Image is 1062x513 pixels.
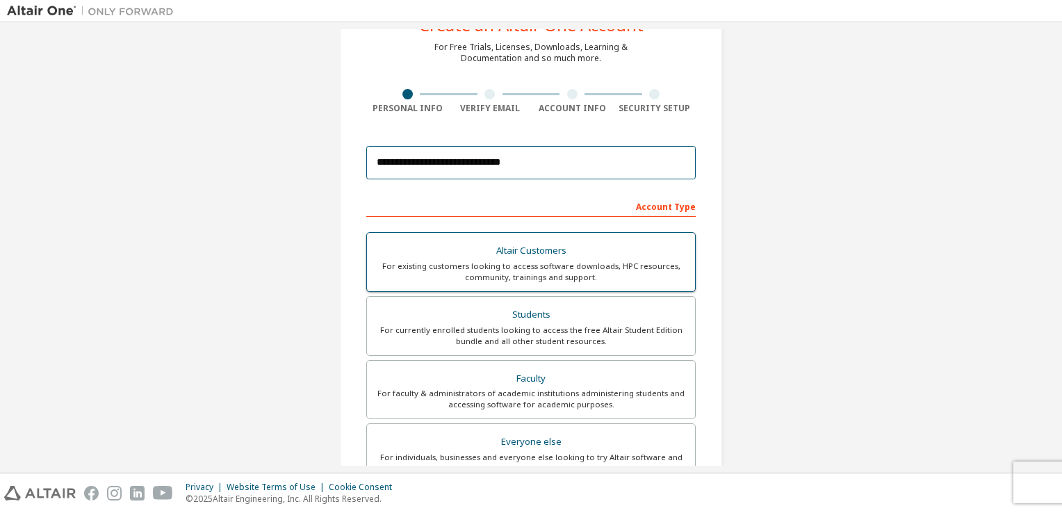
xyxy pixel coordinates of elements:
[227,482,329,493] div: Website Terms of Use
[107,486,122,500] img: instagram.svg
[153,486,173,500] img: youtube.svg
[531,103,614,114] div: Account Info
[419,17,644,33] div: Create an Altair One Account
[614,103,696,114] div: Security Setup
[186,482,227,493] div: Privacy
[434,42,628,64] div: For Free Trials, Licenses, Downloads, Learning & Documentation and so much more.
[366,103,449,114] div: Personal Info
[375,452,687,474] div: For individuals, businesses and everyone else looking to try Altair software and explore our prod...
[375,241,687,261] div: Altair Customers
[375,369,687,389] div: Faculty
[329,482,400,493] div: Cookie Consent
[375,432,687,452] div: Everyone else
[130,486,145,500] img: linkedin.svg
[7,4,181,18] img: Altair One
[4,486,76,500] img: altair_logo.svg
[366,195,696,217] div: Account Type
[186,493,400,505] p: © 2025 Altair Engineering, Inc. All Rights Reserved.
[84,486,99,500] img: facebook.svg
[375,261,687,283] div: For existing customers looking to access software downloads, HPC resources, community, trainings ...
[375,325,687,347] div: For currently enrolled students looking to access the free Altair Student Edition bundle and all ...
[375,388,687,410] div: For faculty & administrators of academic institutions administering students and accessing softwa...
[449,103,532,114] div: Verify Email
[375,305,687,325] div: Students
